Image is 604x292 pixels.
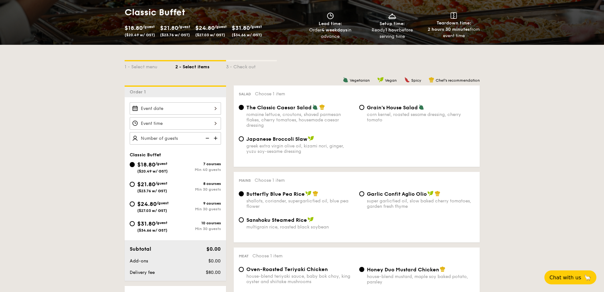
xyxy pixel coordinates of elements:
div: 7 courses [175,162,221,166]
span: ($20.49 w/ GST) [137,169,168,173]
span: Vegetarian [350,78,370,83]
span: Choose 1 item [255,178,285,183]
span: ($34.66 w/ GST) [137,228,167,233]
span: $21.80 [137,181,155,188]
img: icon-vegetarian.fe4039eb.svg [343,77,348,83]
img: icon-chef-hat.a58ddaea.svg [313,191,318,196]
span: /guest [215,24,227,29]
span: $18.80 [137,161,155,168]
input: Event date [130,102,221,115]
span: /guest [155,181,167,186]
span: $21.80 [160,24,178,31]
div: Order in advance [302,27,359,40]
img: icon-chef-hat.a58ddaea.svg [319,104,325,110]
span: /guest [157,201,169,205]
strong: 4 weekdays [321,27,347,33]
img: icon-chef-hat.a58ddaea.svg [429,77,434,83]
span: ($27.03 w/ GST) [195,33,225,37]
button: Chat with us🦙 [544,270,596,284]
span: /guest [143,24,155,29]
div: 3 - Check out [226,61,277,70]
span: $0.00 [208,258,221,264]
span: $24.80 [137,200,157,207]
span: $18.80 [125,24,143,31]
span: Oven-Roasted Teriyaki Chicken [246,266,328,272]
span: Delivery fee [130,270,155,275]
input: Sanshoku Steamed Ricemultigrain rice, roasted black soybean [239,217,244,222]
span: Meat [239,254,249,258]
div: greek extra virgin olive oil, kizami nori, ginger, yuzu soy-sesame dressing [246,143,354,154]
img: icon-vegetarian.fe4039eb.svg [419,104,424,110]
span: Setup time: [380,21,405,26]
img: icon-add.58712e84.svg [211,132,221,144]
input: $31.80/guest($34.66 w/ GST)10 coursesMin 30 guests [130,221,135,226]
span: /guest [155,161,167,166]
div: 9 courses [175,201,221,206]
span: ($34.66 w/ GST) [232,33,262,37]
input: $21.80/guest($23.76 w/ GST)8 coursesMin 30 guests [130,182,135,187]
input: Grain's House Saladcorn kernel, roasted sesame dressing, cherry tomato [359,105,364,110]
img: icon-spicy.37a8142b.svg [404,77,410,83]
img: icon-vegetarian.fe4039eb.svg [312,104,318,110]
div: house-blend mustard, maple soy baked potato, parsley [367,274,475,285]
span: ($23.76 w/ GST) [137,189,167,193]
span: Salad [239,92,251,96]
span: ($20.49 w/ GST) [125,33,155,37]
span: $31.80 [137,220,155,227]
img: icon-dish.430c3a2e.svg [387,12,397,19]
img: icon-clock.2db775ea.svg [326,12,335,19]
input: The Classic Caesar Saladromaine lettuce, croutons, shaved parmesan flakes, cherry tomatoes, house... [239,105,244,110]
span: Garlic Confit Aglio Olio [367,191,427,197]
span: Order 1 [130,89,148,95]
span: Honey Duo Mustard Chicken [367,267,439,273]
img: icon-chef-hat.a58ddaea.svg [435,191,440,196]
input: Oven-Roasted Teriyaki Chickenhouse-blend teriyaki sauce, baby bok choy, king oyster and shiitake ... [239,267,244,272]
input: Garlic Confit Aglio Oliosuper garlicfied oil, slow baked cherry tomatoes, garden fresh thyme [359,191,364,196]
span: Subtotal [130,246,151,252]
img: icon-vegan.f8ff3823.svg [305,191,312,196]
input: Event time [130,117,221,130]
input: Number of guests [130,132,221,145]
span: $31.80 [232,24,250,31]
div: 8 courses [175,181,221,186]
span: The Classic Caesar Salad [246,105,312,111]
span: $80.00 [206,270,221,275]
div: 1 - Select menu [125,61,175,70]
span: Vegan [385,78,397,83]
span: Choose 1 item [252,253,283,259]
span: Lead time: [319,21,342,26]
span: Mains [239,178,251,183]
span: Choose 1 item [255,91,285,97]
div: from event time [425,26,482,39]
span: Grain's House Salad [367,105,418,111]
div: Min 30 guests [175,187,221,192]
span: Add-ons [130,258,148,264]
span: Chef's recommendation [436,78,480,83]
div: house-blend teriyaki sauce, baby bok choy, king oyster and shiitake mushrooms [246,274,354,284]
img: icon-reduce.1d2dbef1.svg [202,132,211,144]
input: Butterfly Blue Pea Riceshallots, coriander, supergarlicfied oil, blue pea flower [239,191,244,196]
span: ($23.76 w/ GST) [160,33,190,37]
div: multigrain rice, roasted black soybean [246,224,354,230]
span: Butterfly Blue Pea Rice [246,191,305,197]
img: icon-chef-hat.a58ddaea.svg [440,266,445,272]
input: Japanese Broccoli Slawgreek extra virgin olive oil, kizami nori, ginger, yuzu soy-sesame dressing [239,136,244,141]
strong: 2 hours 30 minutes [428,27,470,32]
strong: 1 hour [385,27,399,33]
input: Honey Duo Mustard Chickenhouse-blend mustard, maple soy baked potato, parsley [359,267,364,272]
div: 10 courses [175,221,221,225]
img: icon-teardown.65201eee.svg [451,12,457,19]
div: Min 30 guests [175,207,221,211]
img: icon-vegan.f8ff3823.svg [427,191,434,196]
span: Spicy [411,78,421,83]
span: Chat with us [549,275,581,281]
span: Japanese Broccoli Slaw [246,136,307,142]
img: icon-vegan.f8ff3823.svg [377,77,384,83]
img: icon-vegan.f8ff3823.svg [308,136,314,141]
div: Min 40 guests [175,167,221,172]
div: Ready before serving time [364,27,420,40]
span: $24.80 [195,24,215,31]
div: 2 - Select items [175,61,226,70]
span: /guest [250,24,262,29]
span: /guest [155,221,167,225]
